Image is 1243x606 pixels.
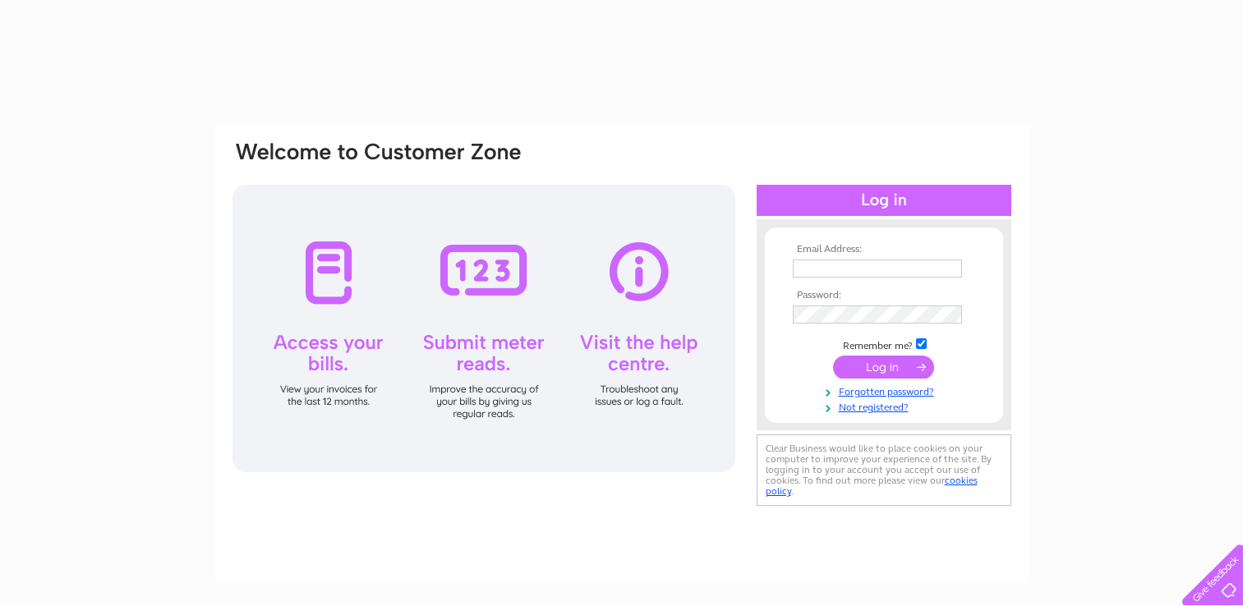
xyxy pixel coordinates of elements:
a: Not registered? [793,398,979,414]
a: Forgotten password? [793,383,979,398]
div: Clear Business would like to place cookies on your computer to improve your experience of the sit... [757,434,1011,506]
td: Remember me? [789,336,979,352]
th: Email Address: [789,244,979,255]
a: cookies policy [766,475,978,497]
input: Submit [833,356,934,379]
th: Password: [789,290,979,301]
